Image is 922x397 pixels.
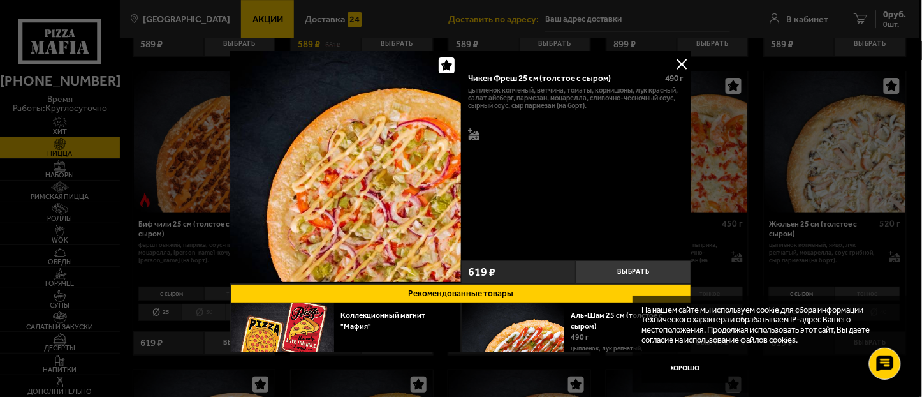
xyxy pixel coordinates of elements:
img: Чикен Фреш 25 см (толстое с сыром) [231,51,462,282]
a: Аль-Шам 25 см (толстое с сыром) [571,311,663,330]
a: Чикен Фреш 25 см (толстое с сыром) [231,51,462,284]
button: Рекомендованные товары [231,284,692,304]
p: На нашем сайте мы используем cookie для сбора информации технического характера и обрабатываем IP... [642,305,892,345]
p: цыпленок копченый, ветчина, томаты, корнишоны, лук красный, салат айсберг, пармезан, моцарелла, с... [468,86,684,109]
p: цыпленок, лук репчатый, [PERSON_NAME], томаты, огурец, моцарелла, сливочно-чесночный соус, кетчуп... [571,343,682,382]
span: 490 г [666,73,684,83]
span: 490 г [571,333,589,341]
span: 619 ₽ [469,266,496,278]
button: Выбрать [576,260,692,284]
div: Чикен Фреш 25 см (толстое с сыром) [468,73,657,83]
button: Хорошо [642,354,729,383]
a: Коллекционный магнит "Мафия" [340,311,425,330]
